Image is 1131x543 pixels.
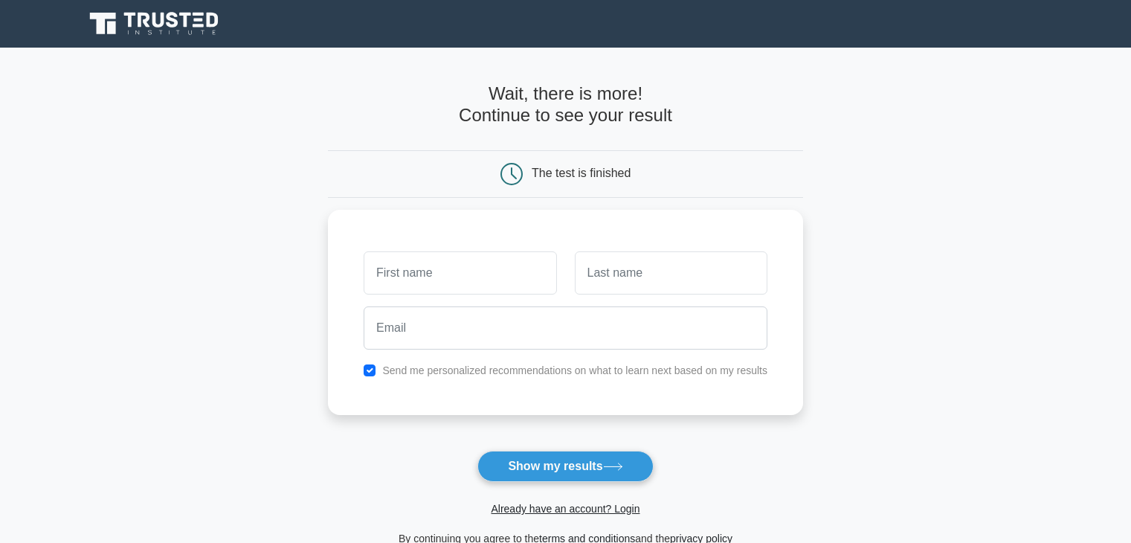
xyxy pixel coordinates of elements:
[477,451,653,482] button: Show my results
[532,167,631,179] div: The test is finished
[382,364,767,376] label: Send me personalized recommendations on what to learn next based on my results
[364,306,767,350] input: Email
[364,251,556,295] input: First name
[575,251,767,295] input: Last name
[328,83,803,126] h4: Wait, there is more! Continue to see your result
[491,503,639,515] a: Already have an account? Login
